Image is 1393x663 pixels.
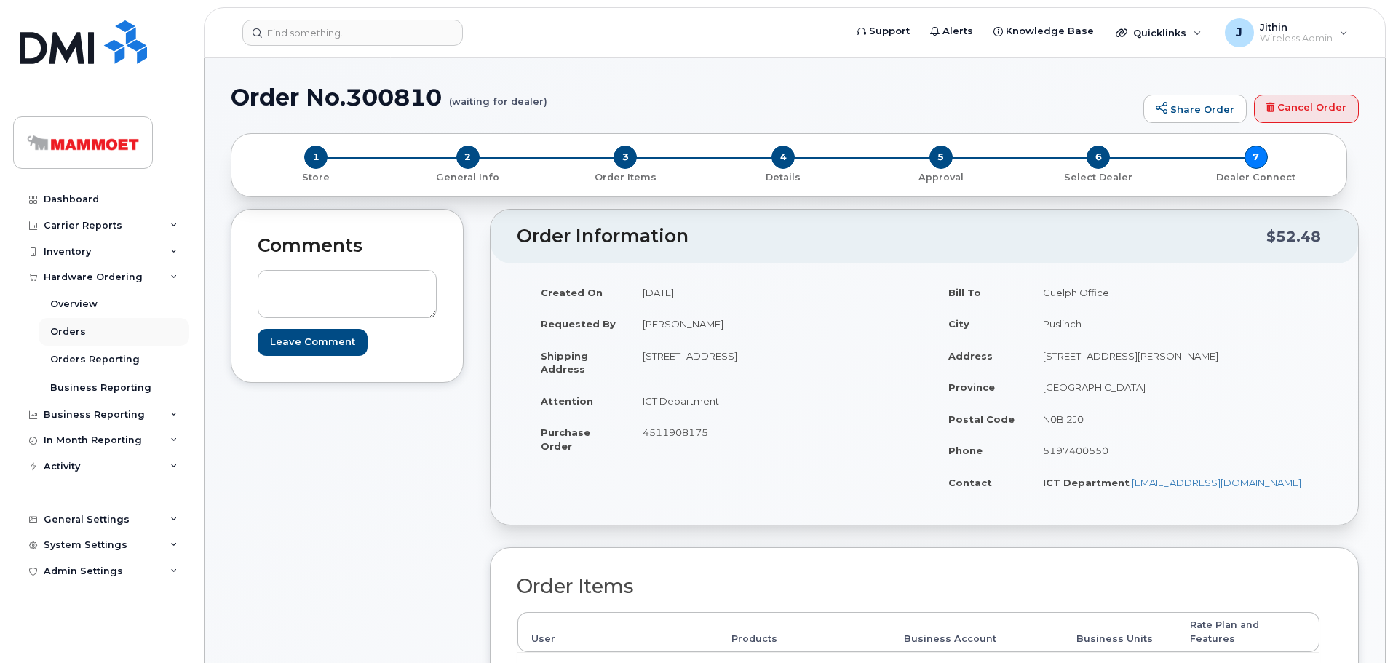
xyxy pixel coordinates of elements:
p: Store [249,171,384,184]
td: [PERSON_NAME] [630,308,913,340]
strong: Requested By [541,318,616,330]
td: [STREET_ADDRESS][PERSON_NAME] [1030,340,1321,372]
strong: Attention [541,395,593,407]
p: Approval [868,171,1014,184]
p: Select Dealer [1025,171,1172,184]
td: [GEOGRAPHIC_DATA] [1030,371,1321,403]
td: 5197400550 [1030,434,1321,467]
th: Business Account [891,612,1063,652]
strong: Postal Code [948,413,1015,425]
span: 2 [456,146,480,169]
td: Guelph Office [1030,277,1321,309]
p: Details [710,171,857,184]
a: 3 Order Items [547,169,705,184]
input: Leave Comment [258,329,368,356]
strong: Created On [541,287,603,298]
strong: Shipping Address [541,350,588,376]
span: 4 [771,146,795,169]
strong: Purchase Order [541,426,590,452]
strong: Contact [948,477,992,488]
a: 5 Approval [862,169,1020,184]
strong: ICT Department [1043,477,1130,488]
a: Share Order [1143,95,1247,124]
th: Products [718,612,891,652]
td: ICT Department [630,385,913,417]
span: 4511908175 [643,426,708,438]
p: Order Items [552,171,699,184]
div: $52.48 [1266,223,1321,250]
a: 6 Select Dealer [1020,169,1178,184]
th: Business Units [1063,612,1177,652]
span: 5 [929,146,953,169]
td: N0B 2J0 [1030,403,1321,435]
span: 1 [304,146,328,169]
small: (waiting for dealer) [449,84,547,107]
a: 4 Details [705,169,862,184]
strong: Phone [948,445,983,456]
strong: Province [948,381,995,393]
td: Puslinch [1030,308,1321,340]
strong: Address [948,350,993,362]
a: 2 General Info [389,169,547,184]
iframe: Messenger Launcher [1330,600,1382,652]
h1: Order No.300810 [231,84,1136,110]
h2: Order Items [517,576,1320,598]
td: [DATE] [630,277,913,309]
h2: Order Information [517,226,1266,247]
th: User [517,612,718,652]
a: 1 Store [243,169,389,184]
a: Cancel Order [1254,95,1359,124]
th: Rate Plan and Features [1177,612,1319,652]
strong: Bill To [948,287,981,298]
strong: City [948,318,969,330]
span: 3 [614,146,637,169]
span: 6 [1087,146,1110,169]
td: [STREET_ADDRESS] [630,340,913,385]
a: [EMAIL_ADDRESS][DOMAIN_NAME] [1132,477,1301,488]
h2: Comments [258,236,437,256]
p: General Info [395,171,541,184]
